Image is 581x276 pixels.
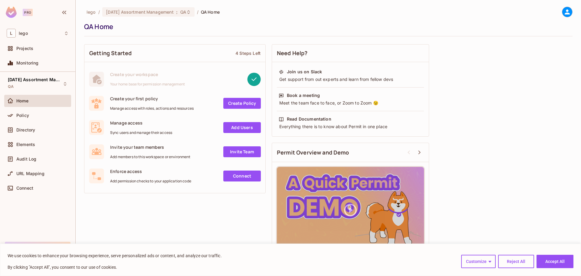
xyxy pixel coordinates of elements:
button: Reject All [498,255,534,268]
div: Get support from out experts and learn from fellow devs [279,76,422,82]
span: [DATE] Assortment Management [8,77,62,82]
div: QA Home [84,22,570,31]
a: Connect [223,171,261,181]
button: Accept All [537,255,573,268]
div: Read Documentation [287,116,331,122]
span: Enforce access [110,168,191,174]
div: 4 Steps Left [235,50,261,56]
span: Monitoring [16,61,39,65]
a: Invite Team [223,146,261,157]
span: Need Help? [277,49,308,57]
li: / [98,9,100,15]
span: Elements [16,142,35,147]
a: Create Policy [223,98,261,109]
span: L [7,29,16,38]
p: We use cookies to enhance your browsing experience, serve personalized ads or content, and analyz... [8,252,222,259]
span: Permit Overview and Demo [277,149,349,156]
span: Manage access with roles, actions and resources [110,106,194,111]
a: Add Users [223,122,261,133]
span: Create your workspace [110,71,185,77]
span: Add members to this workspace or environment [110,155,191,159]
span: Add permission checks to your application code [110,179,191,184]
span: : [176,10,178,15]
span: Getting Started [89,49,132,57]
span: Sync users and manage their access [110,130,172,135]
span: Policy [16,113,29,118]
div: Join us on Slack [287,69,322,75]
span: Workspace: lego [19,31,28,36]
button: Upgrade [5,242,71,251]
p: By clicking "Accept All", you consent to our use of cookies. [8,264,222,271]
span: [DATE] Assortment Management [106,9,174,15]
span: Your home base for permission management [110,82,185,87]
span: Connect [16,186,33,191]
span: Invite your team members [110,144,191,150]
span: Manage access [110,120,172,126]
li: / [197,9,199,15]
button: Customize [461,255,496,268]
div: Book a meeting [287,92,320,98]
div: Everything there is to know about Permit in one place [279,124,422,130]
span: the active workspace [87,9,96,15]
span: QA [180,9,186,15]
span: Audit Log [16,157,36,161]
div: Meet the team face to face, or Zoom to Zoom 😉 [279,100,422,106]
span: QA Home [201,9,220,15]
span: Projects [16,46,33,51]
span: Directory [16,128,35,132]
img: SReyMgAAAABJRU5ErkJggg== [6,7,17,18]
span: QA [8,84,14,89]
div: Pro [23,9,33,16]
span: URL Mapping [16,171,44,176]
span: Home [16,98,29,103]
span: Create your first policy [110,96,194,101]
